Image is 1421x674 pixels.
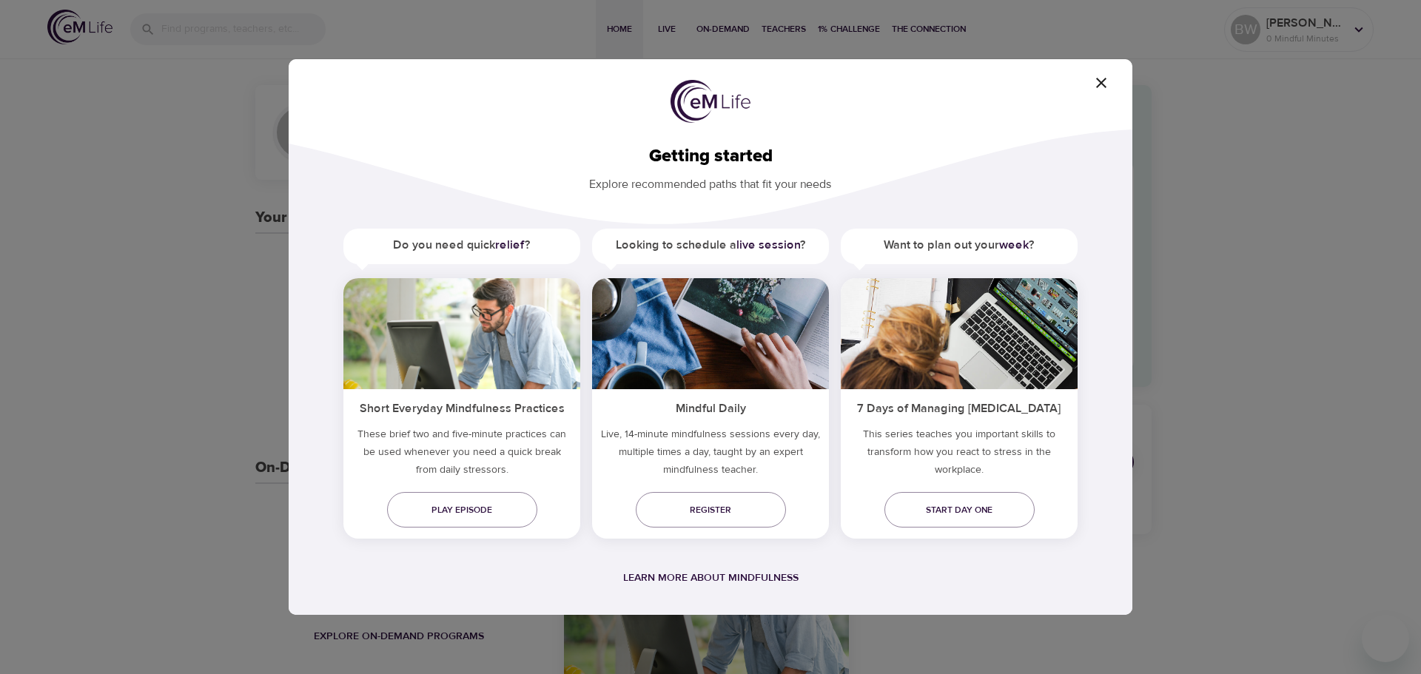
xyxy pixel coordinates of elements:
[636,492,786,528] a: Register
[736,237,800,252] a: live session
[592,229,829,262] h5: Looking to schedule a ?
[896,502,1023,518] span: Start day one
[343,229,580,262] h5: Do you need quick ?
[841,278,1078,389] img: ims
[648,502,774,518] span: Register
[841,425,1078,485] p: This series teaches you important skills to transform how you react to stress in the workplace.
[399,502,525,518] span: Play episode
[387,492,537,528] a: Play episode
[312,167,1109,193] p: Explore recommended paths that fit your needs
[343,425,580,485] h5: These brief two and five-minute practices can be used whenever you need a quick break from daily ...
[623,571,799,584] a: Learn more about mindfulness
[592,278,829,389] img: ims
[592,425,829,485] p: Live, 14-minute mindfulness sessions every day, multiple times a day, taught by an expert mindful...
[312,146,1109,167] h2: Getting started
[884,492,1035,528] a: Start day one
[999,237,1029,252] a: week
[343,389,580,425] h5: Short Everyday Mindfulness Practices
[841,229,1078,262] h5: Want to plan out your ?
[495,237,525,252] a: relief
[343,278,580,389] img: ims
[841,389,1078,425] h5: 7 Days of Managing [MEDICAL_DATA]
[592,389,829,425] h5: Mindful Daily
[671,80,750,123] img: logo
